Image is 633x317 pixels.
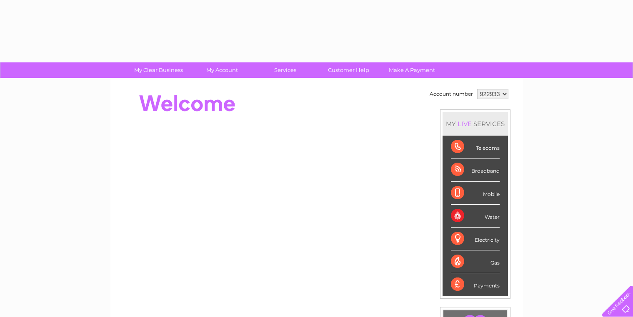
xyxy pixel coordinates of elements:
[451,205,500,228] div: Water
[124,62,193,78] a: My Clear Business
[451,273,500,296] div: Payments
[456,120,473,128] div: LIVE
[314,62,383,78] a: Customer Help
[451,158,500,181] div: Broadband
[378,62,446,78] a: Make A Payment
[443,112,508,136] div: MY SERVICES
[451,228,500,250] div: Electricity
[188,62,256,78] a: My Account
[251,62,320,78] a: Services
[428,87,475,101] td: Account number
[451,250,500,273] div: Gas
[451,182,500,205] div: Mobile
[451,136,500,158] div: Telecoms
